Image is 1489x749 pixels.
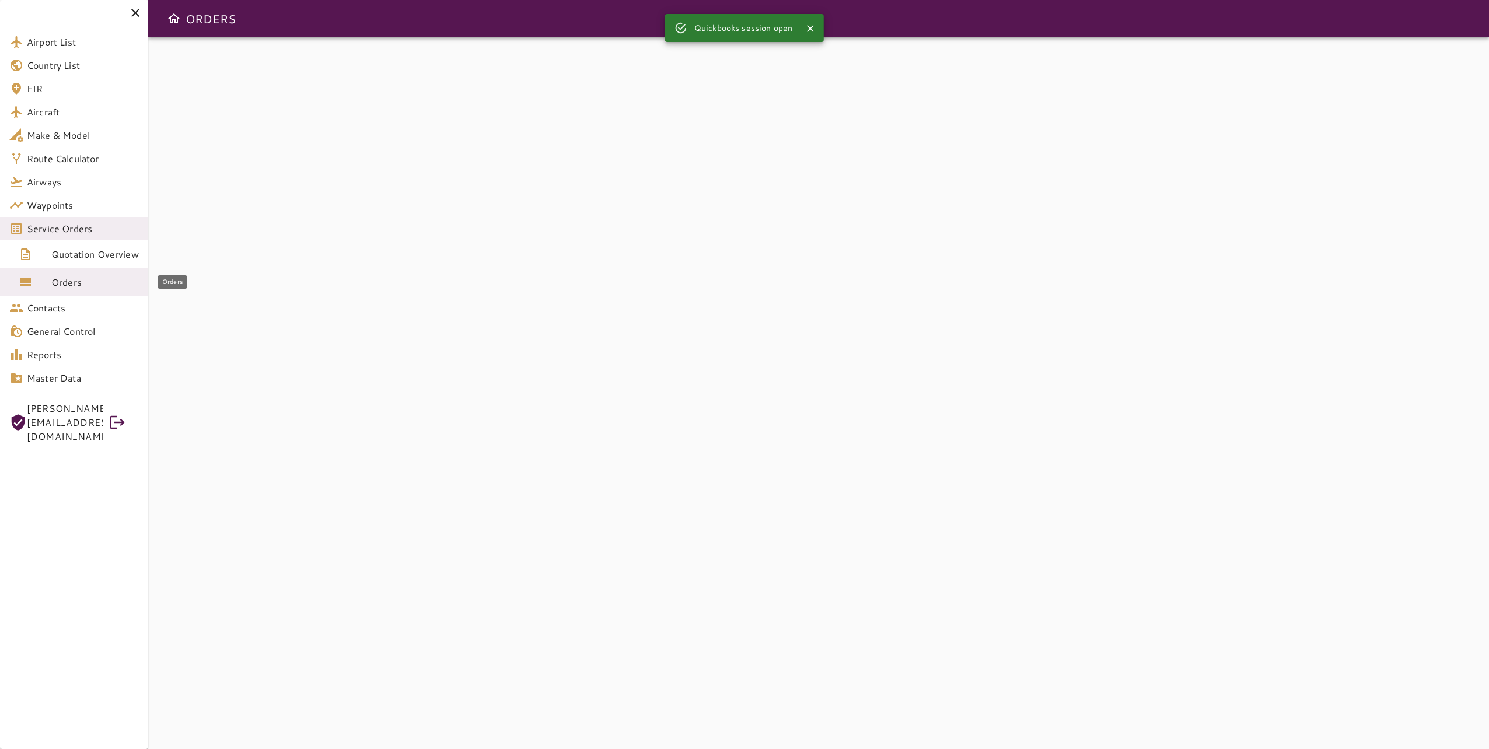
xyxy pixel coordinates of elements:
[27,222,139,236] span: Service Orders
[27,371,139,385] span: Master Data
[27,324,139,338] span: General Control
[51,275,139,289] span: Orders
[27,175,139,189] span: Airways
[186,9,236,28] h6: ORDERS
[27,401,103,443] span: [PERSON_NAME][EMAIL_ADDRESS][DOMAIN_NAME]
[27,152,139,166] span: Route Calculator
[162,7,186,30] button: Open drawer
[694,17,792,38] div: Quickbooks session open
[27,128,139,142] span: Make & Model
[27,198,139,212] span: Waypoints
[51,247,139,261] span: Quotation Overview
[27,82,139,96] span: FIR
[27,301,139,315] span: Contacts
[158,275,187,289] div: Orders
[27,58,139,72] span: Country List
[27,35,139,49] span: Airport List
[802,20,819,37] button: Close
[27,348,139,362] span: Reports
[27,105,139,119] span: Aircraft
